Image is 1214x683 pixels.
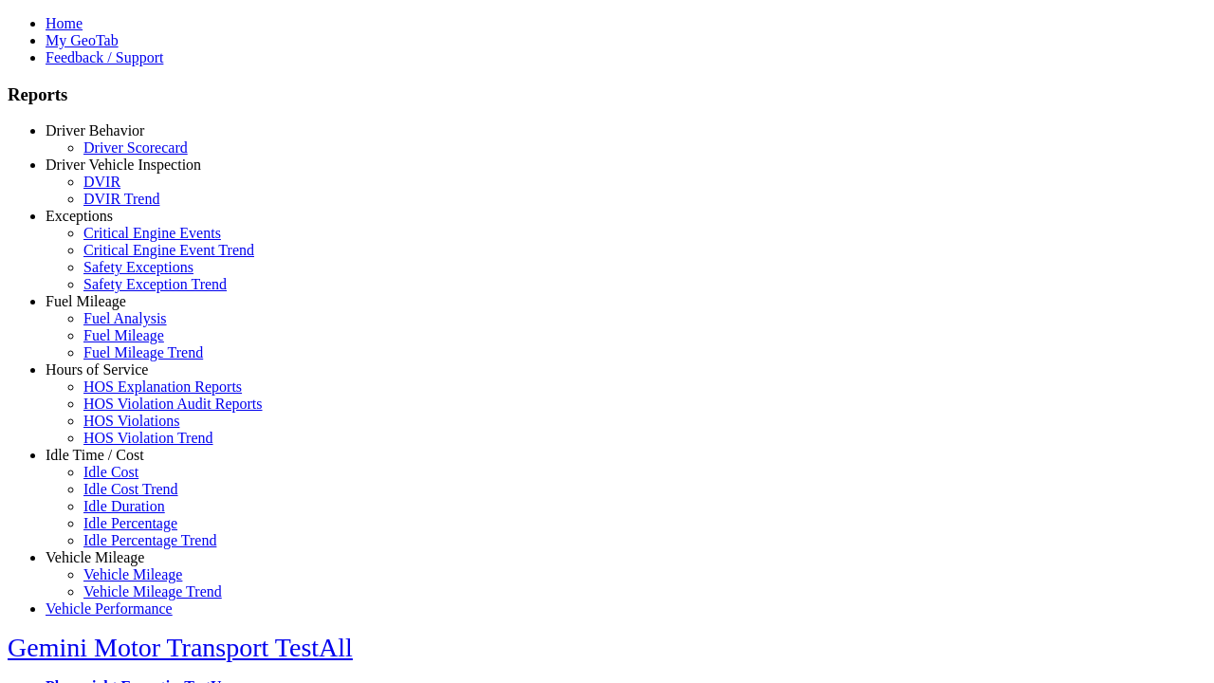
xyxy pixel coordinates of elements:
[83,174,120,190] a: DVIR
[83,242,254,258] a: Critical Engine Event Trend
[83,498,165,514] a: Idle Duration
[83,583,222,600] a: Vehicle Mileage Trend
[83,310,167,326] a: Fuel Analysis
[46,549,144,565] a: Vehicle Mileage
[83,276,227,292] a: Safety Exception Trend
[83,396,263,412] a: HOS Violation Audit Reports
[46,122,144,138] a: Driver Behavior
[83,327,164,343] a: Fuel Mileage
[83,481,178,497] a: Idle Cost Trend
[46,15,83,31] a: Home
[46,32,119,48] a: My GeoTab
[8,633,353,662] a: Gemini Motor Transport TestAll
[83,344,203,360] a: Fuel Mileage Trend
[83,566,182,582] a: Vehicle Mileage
[83,259,193,275] a: Safety Exceptions
[83,515,177,531] a: Idle Percentage
[83,378,242,395] a: HOS Explanation Reports
[83,139,188,156] a: Driver Scorecard
[83,225,221,241] a: Critical Engine Events
[83,191,159,207] a: DVIR Trend
[46,361,148,378] a: Hours of Service
[46,49,163,65] a: Feedback / Support
[46,293,126,309] a: Fuel Mileage
[46,208,113,224] a: Exceptions
[83,413,179,429] a: HOS Violations
[83,464,138,480] a: Idle Cost
[46,447,144,463] a: Idle Time / Cost
[46,157,201,173] a: Driver Vehicle Inspection
[83,532,216,548] a: Idle Percentage Trend
[8,84,1206,105] h3: Reports
[83,430,213,446] a: HOS Violation Trend
[46,600,173,617] a: Vehicle Performance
